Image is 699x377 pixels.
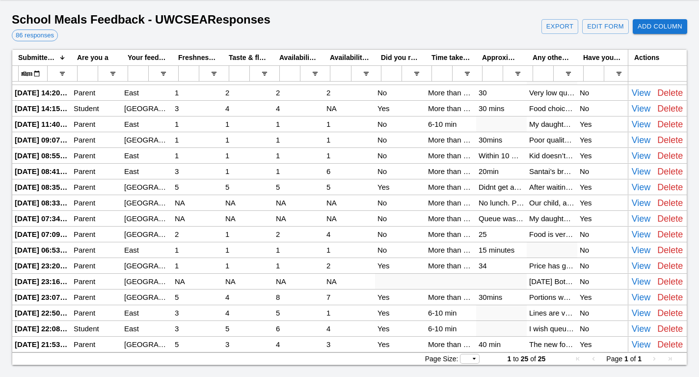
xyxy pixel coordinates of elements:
[577,227,628,242] div: No
[577,258,628,273] div: No
[122,290,172,305] div: [GEOGRAPHIC_DATA]
[655,305,685,321] button: Delete Response
[12,85,71,100] div: [DATE] 14:20:47
[616,71,622,77] button: Open Filter Menu
[71,132,122,147] div: Parent
[223,148,273,163] div: 1
[527,195,577,210] div: Our child, along with two of his classmates, waited in line for a long time to order food, then q...
[178,54,217,61] span: Freshness of Food (1 being worst, 10 being best about the school canteen food)
[577,164,628,179] div: No
[426,116,476,132] div: 6-10 min
[12,30,57,40] span: 86 responses
[324,274,375,289] div: NA
[375,179,426,195] div: Yes
[77,54,108,61] span: Are you a
[426,242,476,258] div: More than 10 min
[414,71,420,77] button: Open Filter Menu
[527,321,577,336] div: I wish queue was shorter and moved faster.
[375,164,426,179] div: No
[12,211,71,226] div: [DATE] 07:34:01
[273,148,324,163] div: 1
[12,227,71,242] div: [DATE] 07:09:39
[223,227,273,242] div: 1
[279,54,318,61] span: Availability of healthy choices (1 being least, 10 being lots of choices about the school canteen...
[59,71,65,77] button: Open Filter Menu
[71,179,122,195] div: Parent
[223,274,273,289] div: NA
[655,195,685,211] button: Delete Response
[527,227,577,242] div: Food is very costly , tastes bad , , heathy options are less , extremely poorly managed and kids ...
[262,71,268,77] button: Open Filter Menu
[223,85,273,100] div: 2
[223,305,273,320] div: 4
[71,274,122,289] div: Parent
[577,290,628,305] div: Yes
[476,101,527,116] div: 30 mins
[122,164,172,179] div: East
[273,85,324,100] div: 2
[381,65,402,82] input: Did you receive exactly what you ordered for? Filter Input
[71,227,122,242] div: Parent
[375,258,426,273] div: Yes
[527,337,577,352] div: The new food vender is totally incapable to serve the whole high school students
[324,242,375,258] div: 1
[527,290,577,305] div: Portions were small & paid more than last sch term
[530,355,536,363] span: of
[577,179,628,195] div: Yes
[12,101,71,116] div: [DATE] 14:15:10
[577,211,628,226] div: Yes
[655,132,685,148] button: Delete Response
[172,164,223,179] div: 3
[18,54,57,61] span: Submitted At
[273,101,324,116] div: 4
[629,195,653,211] button: View Details
[122,211,172,226] div: [GEOGRAPHIC_DATA]
[172,227,223,242] div: 2
[577,337,628,352] div: Yes
[128,54,166,61] span: Your feedback is related to which campus:
[223,164,273,179] div: 1
[629,305,653,321] button: View Details
[629,132,653,148] button: View Details
[122,258,172,273] div: [GEOGRAPHIC_DATA]
[172,148,223,163] div: 1
[655,274,685,290] button: Delete Response
[577,242,628,258] div: No
[533,65,554,82] input: Any other feedback or experiences you would like to share. Filter Input
[375,305,426,320] div: Yes
[476,227,527,242] div: 25
[527,101,577,116] div: Food choice and quality appears to be a significant downgrade from Sodexo
[426,195,476,210] div: More than 10 min
[375,227,426,242] div: No
[273,116,324,132] div: 1
[375,116,426,132] div: No
[273,274,324,289] div: NA
[583,65,604,82] input: Have you sent an email to the school regarding your experiences? Filter Input
[324,179,375,195] div: 5
[629,101,653,116] button: View Details
[172,101,223,116] div: 3
[515,71,521,77] button: Open Filter Menu
[12,164,71,179] div: [DATE] 08:41:38
[172,258,223,273] div: 1
[655,179,685,195] button: Delete Response
[375,337,426,352] div: Yes
[583,54,622,61] span: Have you sent an email to the school regarding your experiences?
[71,242,122,258] div: Parent
[172,242,223,258] div: 1
[324,195,375,210] div: NA
[71,85,122,100] div: Parent
[538,355,546,363] span: 25
[223,116,273,132] div: 1
[273,132,324,147] div: 1
[426,227,476,242] div: More than 10 min
[172,321,223,336] div: 3
[476,179,527,195] div: Didnt get any food!
[128,65,149,82] input: Your feedback is related to which campus: Filter Input
[591,356,596,362] div: Previous Page
[122,116,172,132] div: East
[273,321,324,336] div: 6
[312,71,318,77] button: Open Filter Menu
[629,274,653,290] button: View Details
[575,356,581,362] div: First Page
